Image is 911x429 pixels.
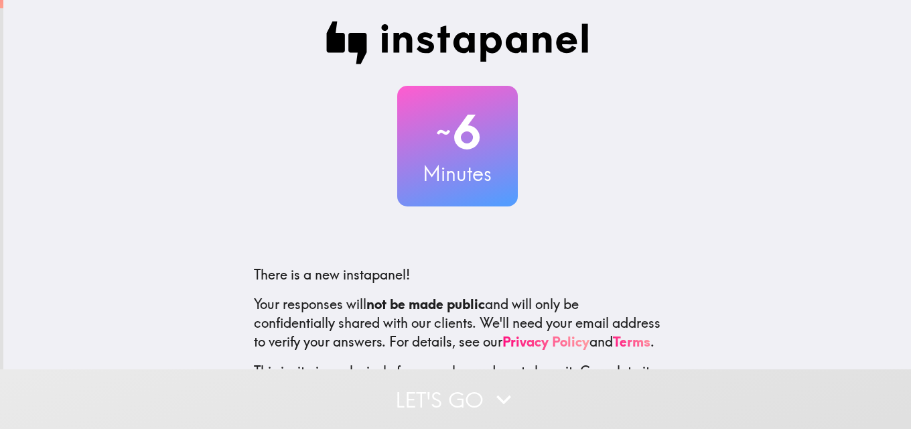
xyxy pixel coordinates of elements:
a: Terms [613,333,650,350]
h2: 6 [397,105,518,160]
b: not be made public [366,296,485,312]
span: ~ [434,112,453,152]
p: Your responses will and will only be confidentially shared with our clients. We'll need your emai... [254,295,661,351]
span: There is a new instapanel! [254,266,410,283]
a: Privacy Policy [502,333,589,350]
p: This invite is exclusively for you, please do not share it. Complete it soon because spots are li... [254,362,661,400]
h3: Minutes [397,160,518,188]
img: Instapanel [326,21,589,64]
